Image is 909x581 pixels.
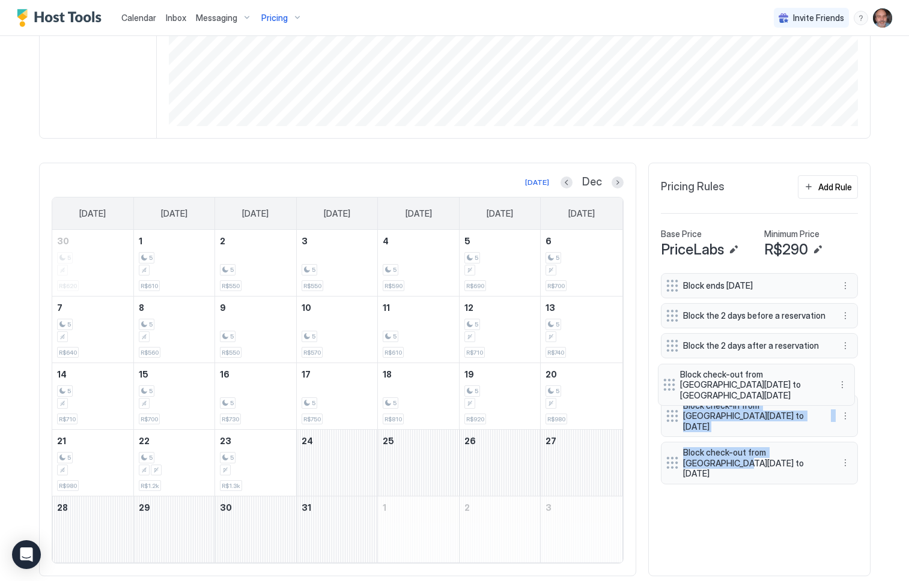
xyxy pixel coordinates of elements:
span: Inbox [166,13,186,23]
span: 5 [230,399,234,407]
span: 3 [546,502,552,513]
td: December 31, 2025 [296,496,378,563]
span: R$710 [59,415,76,423]
span: 5 [556,387,559,395]
td: December 9, 2025 [215,297,297,363]
span: 6 [546,236,552,246]
span: Calendar [121,13,156,23]
button: Edit [726,242,741,257]
span: [DATE] [242,208,269,219]
span: Messaging [196,13,237,23]
td: December 14, 2025 [52,363,134,430]
a: Saturday [556,197,607,230]
a: December 8, 2025 [134,297,215,319]
span: 12 [464,303,473,313]
a: December 23, 2025 [215,430,296,452]
a: December 24, 2025 [297,430,378,452]
span: 22 [139,436,150,446]
span: 9 [220,303,226,313]
button: More options [838,309,853,323]
span: R$730 [222,415,239,423]
a: Calendar [121,11,156,24]
span: 25 [383,436,394,446]
span: 5 [149,254,153,262]
a: December 27, 2025 [541,430,622,452]
span: R$610 [141,282,158,290]
span: 5 [312,266,315,274]
span: 29 [139,502,150,513]
a: January 3, 2026 [541,496,622,519]
span: [DATE] [568,208,595,219]
td: December 21, 2025 [52,430,134,496]
span: 5 [230,454,234,462]
span: R$740 [547,349,564,357]
span: 5 [149,387,153,395]
a: December 18, 2025 [378,363,459,385]
a: Thursday [394,197,444,230]
td: January 3, 2026 [541,496,622,563]
span: R$1.2k [141,482,159,490]
span: 5 [312,399,315,407]
a: December 6, 2025 [541,230,622,252]
button: More options [838,456,853,470]
button: More options [838,409,853,423]
a: December 10, 2025 [297,297,378,319]
a: December 3, 2025 [297,230,378,252]
span: R$700 [141,415,158,423]
span: 7 [57,303,62,313]
td: December 22, 2025 [133,430,215,496]
span: Block ends [DATE] [683,280,826,291]
span: 5 [230,333,234,340]
a: December 11, 2025 [378,297,459,319]
td: December 27, 2025 [541,430,622,496]
span: 4 [383,236,389,246]
span: 5 [556,321,559,328]
td: December 23, 2025 [215,430,297,496]
span: R$1.3k [222,482,240,490]
a: December 29, 2025 [134,496,215,519]
span: R$750 [303,415,321,423]
a: Host Tools Logo [17,9,107,27]
a: December 19, 2025 [460,363,541,385]
span: R$700 [547,282,565,290]
a: Tuesday [230,197,281,230]
td: December 26, 2025 [459,430,541,496]
a: December 26, 2025 [460,430,541,452]
span: 5 [475,254,478,262]
span: 1 [139,236,142,246]
span: R$550 [222,282,240,290]
a: December 2, 2025 [215,230,296,252]
span: 5 [67,387,71,395]
a: January 2, 2026 [460,496,541,519]
span: Block check-in from [GEOGRAPHIC_DATA][DATE] to [DATE] [683,400,826,432]
span: R$290 [764,241,808,259]
span: 5 [67,454,71,462]
a: December 12, 2025 [460,297,541,319]
span: 5 [149,321,153,328]
div: menu [838,278,853,293]
div: Add Rule [818,181,852,193]
span: R$690 [466,282,484,290]
span: 11 [383,303,390,313]
button: [DATE] [523,175,551,190]
td: January 2, 2026 [459,496,541,563]
span: Invite Friends [793,13,844,23]
span: 5 [464,236,470,246]
span: R$920 [466,415,484,423]
td: December 12, 2025 [459,297,541,363]
td: December 10, 2025 [296,297,378,363]
span: 5 [67,321,71,328]
span: R$550 [303,282,321,290]
td: December 13, 2025 [541,297,622,363]
td: December 24, 2025 [296,430,378,496]
a: January 1, 2026 [378,496,459,519]
span: 20 [546,369,557,379]
a: December 30, 2025 [215,496,296,519]
span: 31 [302,502,311,513]
span: R$640 [59,349,77,357]
td: December 20, 2025 [541,363,622,430]
span: 17 [302,369,311,379]
span: R$980 [59,482,77,490]
a: December 16, 2025 [215,363,296,385]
